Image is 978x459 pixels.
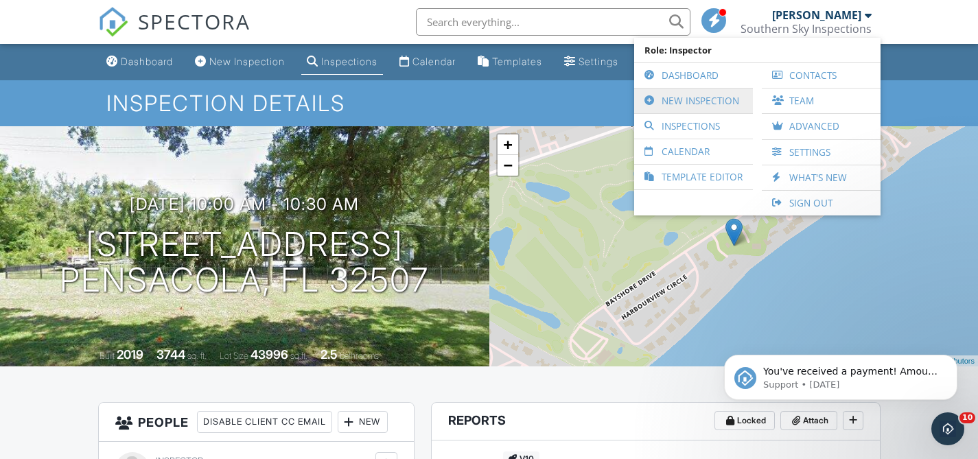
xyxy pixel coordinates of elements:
a: Inspections [301,49,383,75]
span: sq.ft. [290,351,307,361]
div: [PERSON_NAME] [772,8,861,22]
div: Dashboard [121,56,173,67]
span: − [503,156,512,174]
div: New Inspection [209,56,285,67]
div: Calendar [412,56,456,67]
h1: [STREET_ADDRESS] Pensacola, FL 32507 [60,226,429,299]
a: Dashboard [641,63,746,88]
a: Template Editor [641,165,746,189]
div: Templates [492,56,542,67]
span: Built [100,351,115,361]
div: Inspections [321,56,377,67]
iframe: Intercom notifications message [703,326,978,422]
a: Contacts [769,63,874,88]
p: Message from Support, sent 1d ago [60,53,237,65]
span: SPECTORA [138,7,251,36]
div: New [338,411,388,433]
span: Lot Size [220,351,248,361]
div: 43996 [251,347,288,362]
span: bathrooms [340,351,379,361]
div: 3744 [156,347,185,362]
div: Disable Client CC Email [197,411,332,433]
span: + [503,136,512,153]
a: Settings [559,49,624,75]
span: Role: Inspector [641,38,874,62]
h3: People [99,403,414,442]
img: The Best Home Inspection Software - Spectora [98,7,128,37]
div: Southern Sky Inspections [741,22,872,36]
a: Zoom out [498,155,518,176]
a: What's New [769,165,874,190]
a: Sign Out [769,191,874,215]
a: Calendar [641,139,746,164]
a: SPECTORA [98,19,251,47]
span: You've received a payment! Amount $400.00 Fee $0.00 Net $400.00 Transaction # pi_3SBzdHK7snlDGpRF... [60,40,234,215]
input: Search everything... [416,8,690,36]
a: New Inspection [189,49,290,75]
a: Templates [472,49,548,75]
a: Settings [769,140,874,165]
h3: [DATE] 10:00 am - 10:30 am [130,195,359,213]
a: Dashboard [101,49,178,75]
a: Calendar [394,49,461,75]
span: 10 [959,412,975,423]
h1: Inspection Details [106,91,871,115]
img: Marker [725,218,743,246]
a: Advanced [769,114,874,139]
a: New Inspection [641,89,746,113]
div: 2019 [117,347,143,362]
a: Inspections [641,114,746,139]
div: Settings [579,56,618,67]
a: Zoom in [498,134,518,155]
span: sq. ft. [187,351,207,361]
div: 2.5 [321,347,338,362]
iframe: Intercom live chat [931,412,964,445]
a: Team [769,89,874,113]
